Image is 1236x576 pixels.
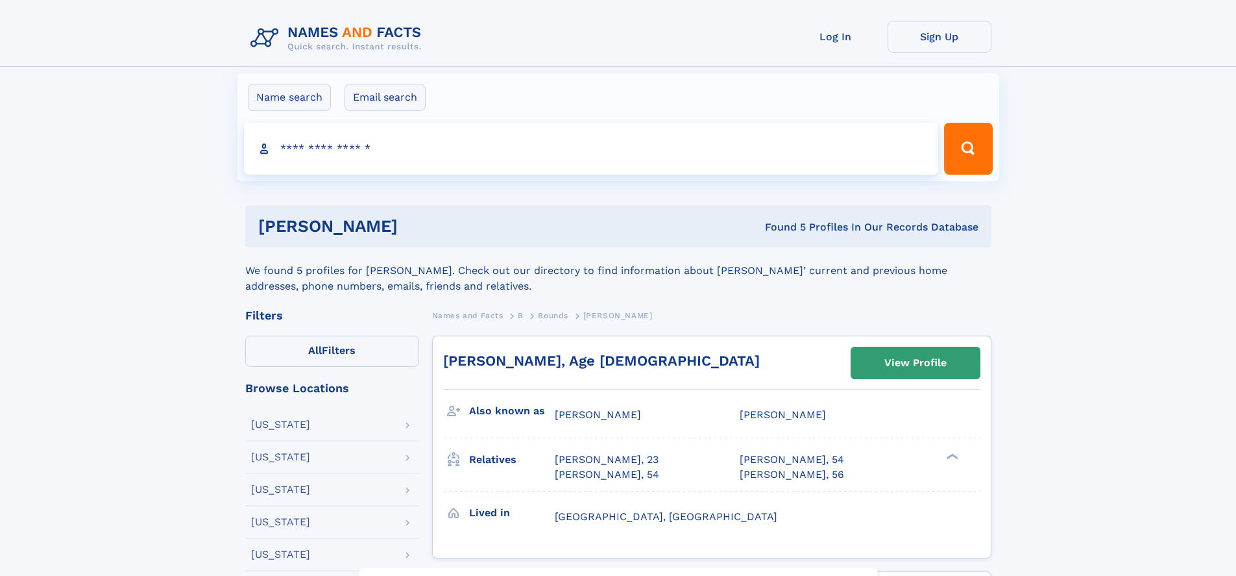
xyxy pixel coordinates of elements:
div: ❯ [943,453,959,461]
span: [PERSON_NAME] [740,408,826,421]
div: [US_STATE] [251,517,310,527]
button: Search Button [944,123,992,175]
a: Sign Up [888,21,991,53]
a: [PERSON_NAME], 23 [555,453,659,467]
div: [US_STATE] [251,419,310,430]
div: [US_STATE] [251,549,310,560]
span: B [518,311,524,320]
label: Email search [345,84,426,111]
h1: [PERSON_NAME] [258,218,581,234]
span: [GEOGRAPHIC_DATA], [GEOGRAPHIC_DATA] [555,510,777,523]
a: [PERSON_NAME], 54 [740,453,844,467]
a: Names and Facts [432,307,503,323]
div: [US_STATE] [251,452,310,462]
div: Browse Locations [245,382,419,394]
span: Bounds [538,311,568,320]
label: Filters [245,336,419,367]
a: [PERSON_NAME], Age [DEMOGRAPHIC_DATA] [443,353,760,369]
div: Found 5 Profiles In Our Records Database [581,220,978,234]
a: [PERSON_NAME], 54 [555,468,659,482]
h3: Also known as [469,400,555,422]
div: Filters [245,310,419,321]
h3: Relatives [469,449,555,471]
div: View Profile [884,348,947,378]
input: search input [244,123,939,175]
span: [PERSON_NAME] [555,408,641,421]
a: Bounds [538,307,568,323]
label: Name search [248,84,331,111]
a: View Profile [851,347,980,379]
div: [US_STATE] [251,484,310,495]
img: Logo Names and Facts [245,21,432,56]
span: [PERSON_NAME] [583,311,653,320]
h3: Lived in [469,502,555,524]
div: We found 5 profiles for [PERSON_NAME]. Check out our directory to find information about [PERSON_... [245,247,991,294]
a: [PERSON_NAME], 56 [740,468,844,482]
span: All [308,344,322,357]
a: Log In [784,21,888,53]
a: B [518,307,524,323]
